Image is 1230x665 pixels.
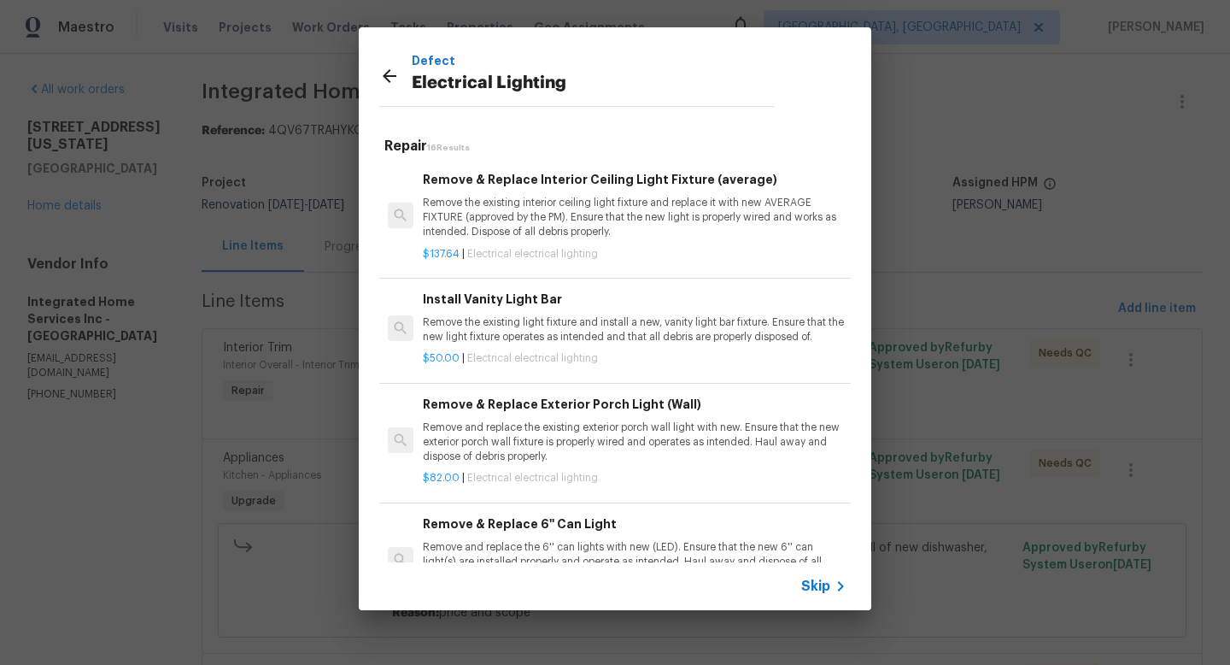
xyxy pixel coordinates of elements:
[423,315,846,344] p: Remove the existing light fixture and install a new, vanity light bar fixture. Ensure that the ne...
[423,471,846,486] p: |
[423,247,846,262] p: |
[423,196,846,239] p: Remove the existing interior ceiling light fixture and replace it with new AVERAGE FIXTURE (appro...
[412,51,774,70] p: Defect
[423,421,846,464] p: Remove and replace the existing exterior porch wall light with new. Ensure that the new exterior ...
[423,473,460,483] span: $82.00
[423,540,846,584] p: Remove and replace the 6'' can lights with new (LED). Ensure that the new 6'' can light(s) are in...
[423,351,846,366] p: |
[412,70,774,97] p: Electrical Lighting
[467,353,598,363] span: Electrical electrical lighting
[423,353,460,363] span: $50.00
[427,144,470,152] span: 16 Results
[423,395,846,414] h6: Remove & Replace Exterior Porch Light (Wall)
[423,249,460,259] span: $137.64
[467,473,598,483] span: Electrical electrical lighting
[423,515,846,533] h6: Remove & Replace 6'' Can Light
[467,249,598,259] span: Electrical electrical lighting
[384,138,851,156] h5: Repair
[423,170,846,189] h6: Remove & Replace Interior Ceiling Light Fixture (average)
[801,578,830,595] span: Skip
[423,290,846,309] h6: Install Vanity Light Bar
